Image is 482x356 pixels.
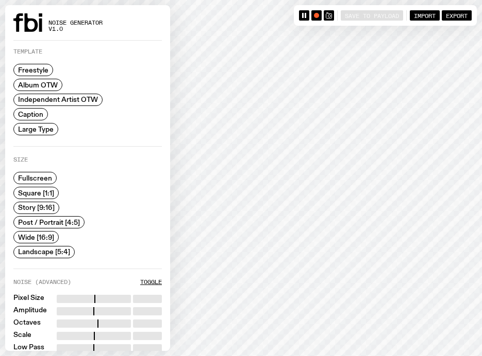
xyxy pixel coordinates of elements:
[18,219,80,226] span: Post / Portrait [4:5]
[446,12,468,19] span: Export
[410,10,440,21] button: Import
[341,10,403,21] button: Save to Payload
[18,233,54,241] span: Wide [16:9]
[18,81,58,88] span: Album OTW
[48,20,103,26] span: Noise Generator
[414,12,436,19] span: Import
[13,279,71,285] label: Noise (Advanced)
[345,12,399,19] span: Save to Payload
[13,307,47,315] label: Amplitude
[18,204,55,211] span: Story [9:16]
[13,319,41,328] label: Octaves
[18,248,70,256] span: Landscape [5:4]
[18,66,48,74] span: Freestyle
[13,49,42,55] label: Template
[442,10,472,21] button: Export
[140,279,162,285] button: Toggle
[18,174,52,182] span: Fullscreen
[13,332,31,340] label: Scale
[18,96,98,103] span: Independent Artist OTW
[48,26,103,32] span: v1.0
[13,344,44,352] label: Low Pass
[18,111,43,118] span: Caption
[13,157,28,163] label: Size
[18,189,54,197] span: Square [1:1]
[13,295,44,303] label: Pixel Size
[18,125,54,133] span: Large Type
